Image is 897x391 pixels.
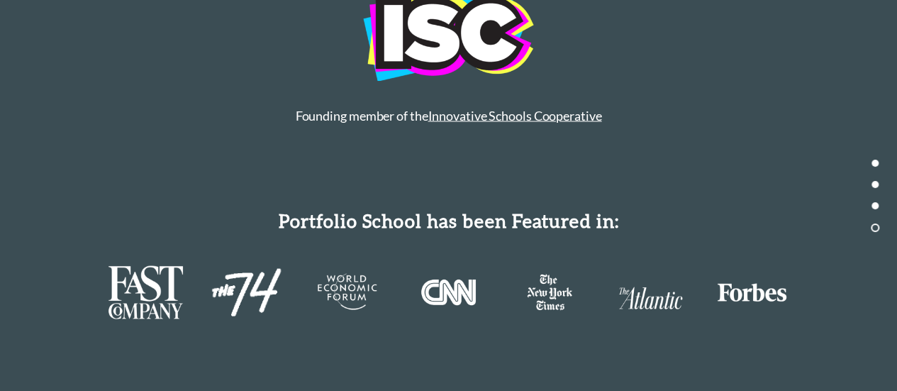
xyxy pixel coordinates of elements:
img: WEF White.png [311,273,385,312]
img: Fast Co Logo_white.png [108,265,183,318]
img: forbes white.png [715,278,789,306]
img: The_Atlantic_logo_white.png [613,275,688,309]
img: The 74 Logo_white.png [209,268,284,316]
img: NY Times Logo_white.png [513,272,587,313]
img: CNN logo_white.png [411,269,486,315]
strong: Portfolio School has been Featured in: [279,209,619,231]
a: Innovative Schools Cooperative [428,107,601,123]
p: Founding member of the [108,105,789,126]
